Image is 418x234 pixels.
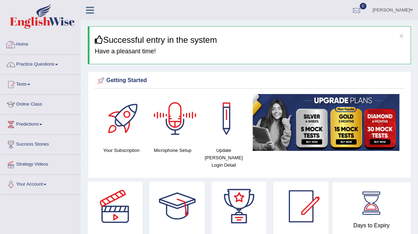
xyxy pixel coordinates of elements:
[0,135,80,152] a: Success Stories
[0,115,80,132] a: Predictions
[253,94,399,151] img: small5.jpg
[202,147,246,169] h4: Update [PERSON_NAME] Login Detail
[95,35,405,45] h3: Successful entry in the system
[399,32,404,39] button: ×
[360,3,367,9] span: 0
[96,75,403,86] div: Getting Started
[0,75,80,92] a: Tests
[0,155,80,172] a: Strategy Videos
[0,55,80,72] a: Practice Questions
[151,147,195,154] h4: Microphone Setup
[0,175,80,192] a: Your Account
[0,95,80,112] a: Online Class
[340,222,403,229] h4: Days to Expiry
[95,48,405,55] h4: Have a pleasant time!
[0,35,80,52] a: Home
[99,147,144,154] h4: Your Subscription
